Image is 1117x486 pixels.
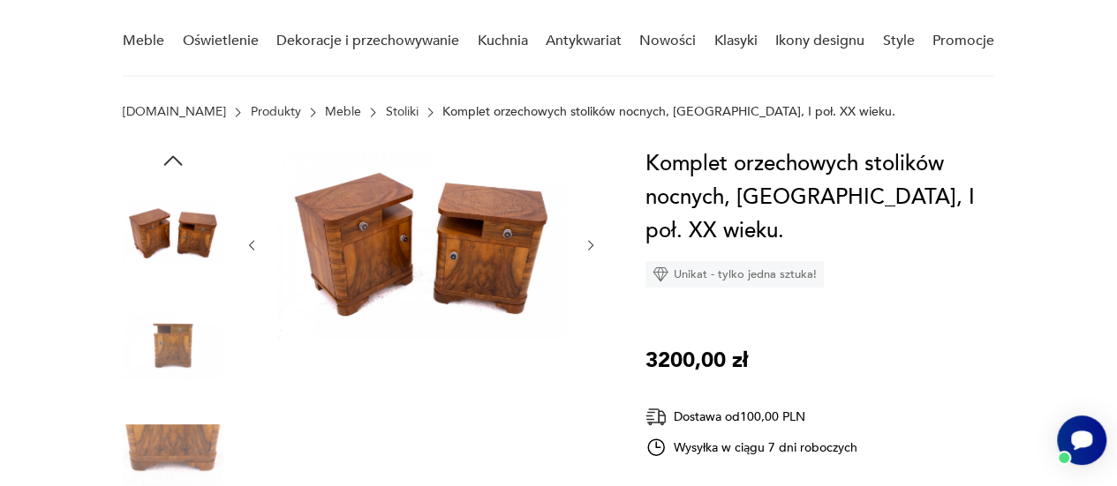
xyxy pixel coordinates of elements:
[645,437,857,458] div: Wysyłka w ciągu 7 dni roboczych
[477,7,527,75] a: Kuchnia
[183,7,259,75] a: Oświetlenie
[546,7,622,75] a: Antykwariat
[645,261,824,288] div: Unikat - tylko jedna sztuka!
[277,147,566,340] img: Zdjęcie produktu Komplet orzechowych stolików nocnych, Polska, I poł. XX wieku.
[386,105,419,119] a: Stoliki
[123,105,226,119] a: [DOMAIN_NAME]
[639,7,696,75] a: Nowości
[1057,415,1106,465] iframe: Smartsupp widget button
[123,295,223,396] img: Zdjęcie produktu Komplet orzechowych stolików nocnych, Polska, I poł. XX wieku.
[645,406,857,428] div: Dostawa od 100,00 PLN
[251,105,301,119] a: Produkty
[714,7,758,75] a: Klasyki
[653,266,668,282] img: Ikona diamentu
[645,406,667,428] img: Ikona dostawy
[123,7,164,75] a: Meble
[325,105,361,119] a: Meble
[645,147,994,248] h1: Komplet orzechowych stolików nocnych, [GEOGRAPHIC_DATA], I poł. XX wieku.
[932,7,994,75] a: Promocje
[645,344,748,378] p: 3200,00 zł
[276,7,459,75] a: Dekoracje i przechowywanie
[775,7,864,75] a: Ikony designu
[442,105,895,119] p: Komplet orzechowych stolików nocnych, [GEOGRAPHIC_DATA], I poł. XX wieku.
[882,7,914,75] a: Style
[123,183,223,283] img: Zdjęcie produktu Komplet orzechowych stolików nocnych, Polska, I poł. XX wieku.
